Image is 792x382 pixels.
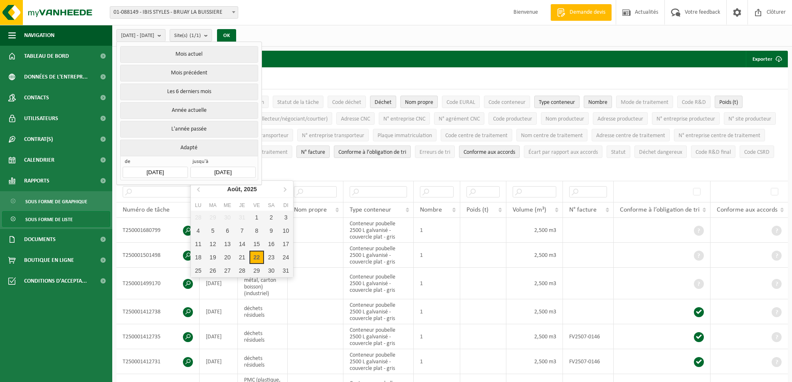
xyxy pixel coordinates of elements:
[400,96,438,108] button: Nom propreNom propre: Activate to sort
[217,29,236,42] button: OK
[715,96,743,108] button: Poids (t)Poids (t): Activate to sort
[200,268,238,299] td: [DATE]
[238,299,288,324] td: déchets résiduels
[294,207,327,213] span: Nom propre
[334,145,411,158] button: Conforme à l’obligation de tri : Activate to sort
[249,264,264,277] div: 29
[593,112,648,125] button: Adresse producteurAdresse producteur: Activate to sort
[415,145,455,158] button: Erreurs de triErreurs de tri: Activate to sort
[607,145,630,158] button: StatutStatut: Activate to sort
[279,211,293,224] div: 3
[205,201,220,209] div: Ma
[120,46,258,63] button: Mois actuel
[235,237,249,251] div: 14
[120,121,258,138] button: L'année passée
[621,99,669,106] span: Mode de traitement
[343,218,414,243] td: Conteneur poubelle 2500 L galvanisé - couvercle plat - gris
[238,268,288,299] td: PMC (plastique, métal, carton boisson) (industriel)
[639,149,682,155] span: Déchet dangereux
[332,99,361,106] span: Code déchet
[696,149,731,155] span: Code R&D final
[414,299,460,324] td: 1
[691,145,735,158] button: Code R&D finalCode R&amp;D final: Activate to sort
[597,116,643,122] span: Adresse producteur
[24,87,49,108] span: Contacts
[205,264,220,277] div: 26
[234,129,293,141] button: Adresse transporteurAdresse transporteur: Activate to sort
[279,251,293,264] div: 24
[414,218,460,243] td: 1
[116,268,200,299] td: T250001499170
[506,299,563,324] td: 2,500 m3
[224,182,260,196] div: Août,
[563,349,614,374] td: FV2507-0146
[414,349,460,374] td: 1
[235,251,249,264] div: 21
[677,96,711,108] button: Code R&DCode R&amp;D: Activate to sort
[343,349,414,374] td: Conteneur poubelle 2500 L galvanisé - couvercle plat - gris
[297,129,369,141] button: N° entreprise transporteurN° entreprise transporteur: Activate to sort
[190,158,255,167] span: jusqu'à
[550,4,612,21] a: Demande devis
[516,129,587,141] button: Nom centre de traitementNom centre de traitement: Activate to sort
[120,84,258,100] button: Les 6 derniers mois
[264,264,279,277] div: 30
[584,96,612,108] button: NombreNombre: Activate to sort
[116,243,200,268] td: T250001501498
[110,6,238,19] span: 01-088149 - IBIS STYLES - BRUAY LA BUISSIERE
[679,133,760,139] span: N° entreprise centre de traitement
[24,108,58,129] span: Utilisateurs
[513,207,546,213] span: Volume (m³)
[220,201,234,209] div: Me
[264,237,279,251] div: 16
[728,116,771,122] span: N° site producteur
[200,349,238,374] td: [DATE]
[239,133,289,139] span: Adresse transporteur
[249,211,264,224] div: 1
[534,96,580,108] button: Type conteneurType conteneur: Activate to sort
[24,67,88,87] span: Données de l'entrepr...
[249,224,264,237] div: 8
[279,264,293,277] div: 31
[273,96,323,108] button: Statut de la tâcheStatut de la tâche: Activate to sort
[235,264,249,277] div: 28
[205,237,220,251] div: 12
[464,149,515,155] span: Conforme aux accords
[296,145,330,158] button: N° factureN° facture: Activate to sort
[24,46,69,67] span: Tableau de bord
[489,99,526,106] span: Code conteneur
[200,299,238,324] td: [DATE]
[116,29,165,42] button: [DATE] - [DATE]
[174,30,201,42] span: Site(s)
[336,112,375,125] button: Adresse CNCAdresse CNC: Activate to sort
[442,96,480,108] button: Code EURALCode EURAL: Activate to sort
[279,237,293,251] div: 17
[264,201,279,209] div: Sa
[506,268,563,299] td: 2,500 m3
[121,30,154,42] span: [DATE] - [DATE]
[539,99,575,106] span: Type conteneur
[674,129,765,141] button: N° entreprise centre de traitementN° entreprise centre de traitement: Activate to sort
[652,112,720,125] button: N° entreprise producteurN° entreprise producteur: Activate to sort
[191,251,205,264] div: 18
[377,133,432,139] span: Plaque immatriculation
[383,116,425,122] span: N° entreprise CNC
[220,264,234,277] div: 27
[620,207,700,213] span: Conforme à l’obligation de tri
[588,99,607,106] span: Nombre
[220,237,234,251] div: 13
[277,99,319,106] span: Statut de la tâche
[235,211,249,224] div: 31
[24,150,54,170] span: Calendrier
[634,145,687,158] button: Déchet dangereux : Activate to sort
[24,250,74,271] span: Boutique en ligne
[414,243,460,268] td: 1
[170,29,212,42] button: Site(s)(1/1)
[24,170,49,191] span: Rapports
[717,207,777,213] span: Conforme aux accords
[420,207,442,213] span: Nombre
[301,149,325,155] span: N° facture
[220,211,234,224] div: 30
[205,251,220,264] div: 19
[25,212,73,227] span: Sous forme de liste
